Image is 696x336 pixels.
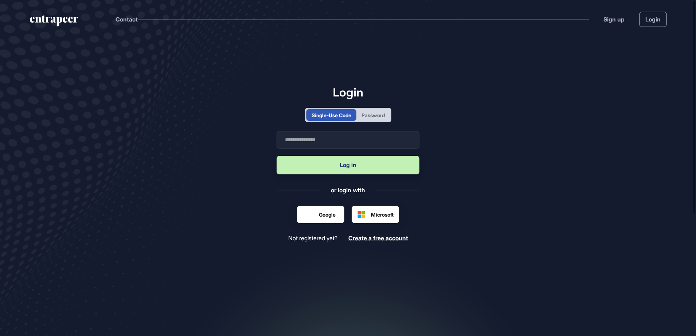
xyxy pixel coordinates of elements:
a: Create a free account [348,235,408,242]
div: Password [361,111,385,119]
a: Sign up [603,15,625,24]
button: Log in [277,156,419,174]
a: Login [639,12,667,27]
button: Contact [116,15,138,24]
span: Microsoft [371,211,394,218]
a: entrapeer-logo [29,15,79,29]
h1: Login [277,85,419,99]
div: Single-Use Code [312,111,351,119]
div: or login with [331,186,365,194]
span: Not registered yet? [288,235,337,242]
